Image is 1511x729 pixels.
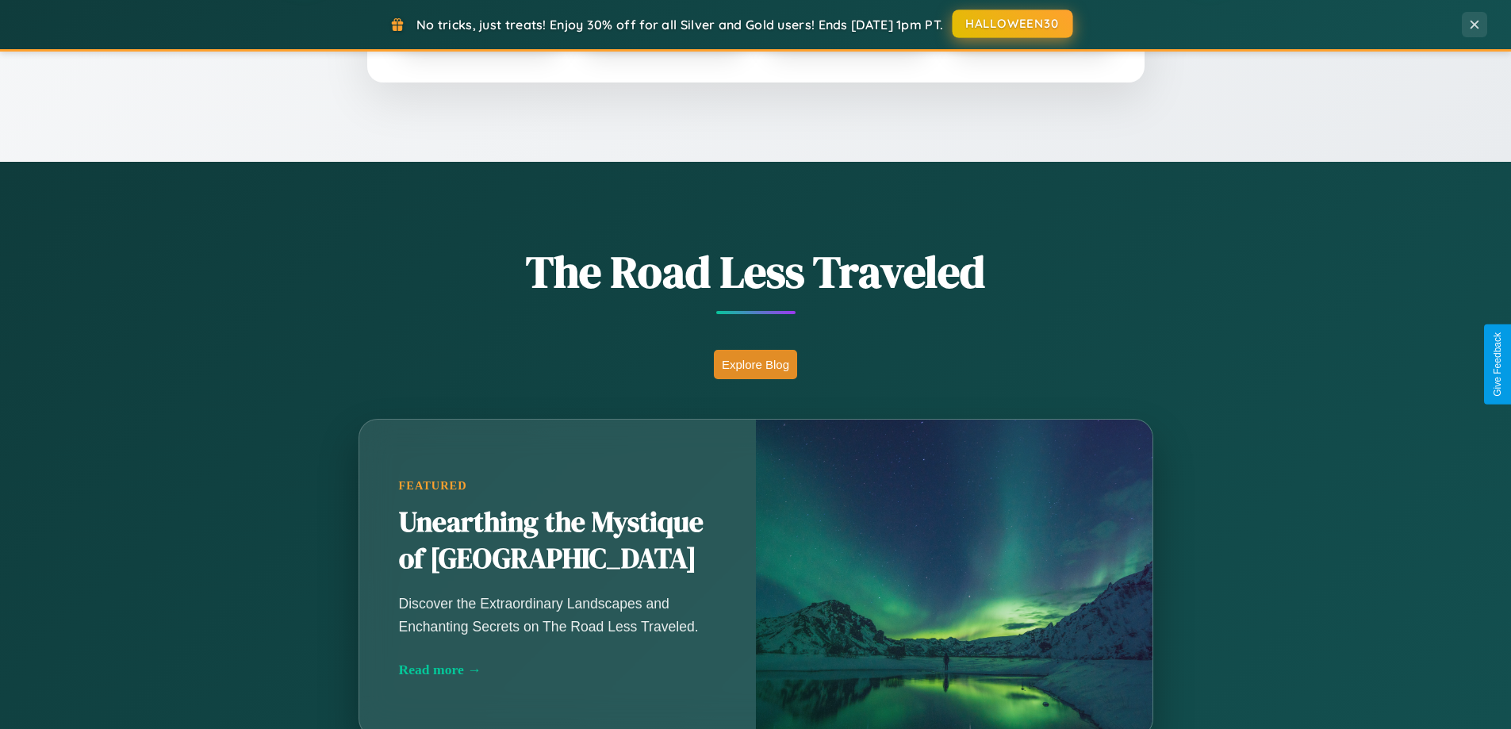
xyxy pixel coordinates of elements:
h2: Unearthing the Mystique of [GEOGRAPHIC_DATA] [399,505,716,577]
button: HALLOWEEN30 [953,10,1073,38]
button: Explore Blog [714,350,797,379]
h1: The Road Less Traveled [280,241,1232,302]
div: Read more → [399,662,716,678]
p: Discover the Extraordinary Landscapes and Enchanting Secrets on The Road Less Traveled. [399,593,716,637]
div: Give Feedback [1492,332,1503,397]
div: Featured [399,479,716,493]
span: No tricks, just treats! Enjoy 30% off for all Silver and Gold users! Ends [DATE] 1pm PT. [416,17,943,33]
